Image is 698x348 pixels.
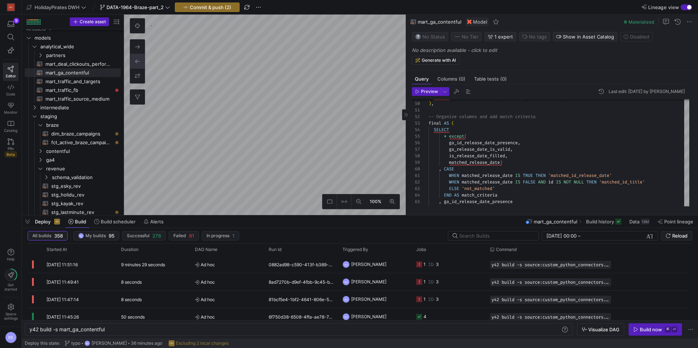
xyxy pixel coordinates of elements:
span: 'matched_id_release_date' [548,173,612,178]
a: stg_holidu_rev​​​​​​​​​​ [25,190,121,199]
span: Show in Asset Catalog [563,34,614,40]
div: BS [78,233,84,239]
span: mart_traffic_fb​​​​​​​​​​ [45,86,112,94]
div: 58 [412,153,420,159]
div: Press SPACE to select this row. [28,291,689,308]
div: 59 [412,159,420,166]
span: intermediate [40,104,120,112]
span: 1 [232,233,234,239]
div: HG [7,4,15,11]
span: is_release_date_filled [449,153,505,159]
a: Code [3,81,19,99]
span: stg_lastminute_rev​​​​​​​​​​ [51,208,112,217]
span: Columns [437,77,465,81]
span: [PERSON_NAME] [351,291,386,308]
span: [PERSON_NAME] [351,308,386,325]
button: Generate with AI [412,56,459,65]
a: HG [3,1,19,13]
button: 9 [3,17,19,31]
span: matched_release_date [462,173,513,178]
span: 'not_matched' [462,186,495,191]
div: BS [342,313,350,320]
button: DATA-1964-Braze-part_2 [98,3,172,12]
span: CASE [444,166,454,172]
span: THEN [535,173,546,178]
a: Catalog [3,117,19,135]
div: Press SPACE to select this row. [25,147,121,155]
span: , [439,199,441,205]
div: 1 [424,291,426,308]
span: Catalog [4,128,17,133]
div: Press SPACE to select this row. [25,138,121,147]
span: ga_release_date_is_valid [449,146,510,152]
span: -- Organize columns and add match criteria [429,114,535,120]
span: y42 build -s source:custom_python_connectors.braze_campaigns_status+ [492,315,610,320]
span: Help [6,257,15,261]
span: mart_traffic_and_targets​​​​​​​​​​ [45,77,112,86]
span: final [429,120,441,126]
span: ( [452,120,454,126]
div: 66 [412,205,420,211]
span: AS [444,120,449,126]
span: ELSE [449,186,459,191]
div: Build now [640,327,662,332]
span: Build [75,219,86,224]
span: FALSE [523,179,535,185]
button: Data18M [626,215,653,228]
span: Beta [5,151,17,157]
span: Generate with AI [422,58,456,63]
button: Show in Asset Catalog [553,32,617,41]
button: Reload [661,231,692,240]
button: Create asset [70,17,109,26]
span: , [439,166,441,172]
div: 51 [412,107,420,113]
div: 50 [412,100,420,107]
div: Press SPACE to select this row. [25,199,121,208]
span: [DATE] 11:47:14 [47,297,79,302]
span: NULL [574,179,584,185]
button: No tags [519,32,550,41]
div: Press SPACE to select this row. [28,308,689,325]
span: fct_active_braze_campaigns_analytics​​​​​​​​​​ [51,138,112,147]
span: Deploy this state: [25,341,60,346]
span: Alerts [150,219,164,224]
span: DAG Name [195,247,217,252]
span: mart_deal_clickouts_performance​​​​​​​​​​ [45,60,112,68]
span: Deploy [35,219,51,224]
div: 56 [412,139,420,146]
span: 95 [109,233,115,239]
span: matched_release_date [462,179,513,185]
span: partners [46,51,120,60]
div: BS [342,278,350,286]
span: THEN [586,179,597,185]
span: IS [515,173,520,178]
div: Press SPACE to select this row. [25,190,121,199]
span: Started At [47,247,67,252]
span: typo [71,341,80,346]
div: 8ad7270b-d9ef-4fbb-9c45-bc91dd6e7ca9 [264,273,338,290]
button: No statusNo Status [412,32,448,41]
div: Press SPACE to select this row. [25,33,121,42]
span: [PERSON_NAME] [351,273,386,290]
p: No description available - click to edit [412,47,695,53]
button: No tierNo Tier [451,32,482,41]
span: Ad hoc [195,291,260,308]
button: BS [3,330,19,345]
span: Run Id [269,247,281,252]
div: 3 [436,291,439,308]
div: Press SPACE to select this row. [25,68,121,77]
a: mart_traffic_source_medium​​​​​​​​​​ [25,94,121,103]
div: 0882ad98-c590-413f-b389-d375aed81cf6 [264,256,338,273]
input: Search Builds [459,233,533,239]
span: PRs [8,146,14,151]
span: [DATE] 11:45:26 [47,314,79,320]
span: [PERSON_NAME] [351,256,386,273]
div: BS [84,340,90,346]
span: HolidayPirates DWH [35,4,80,10]
kbd: ⌘ [665,327,671,332]
a: stg_lastminute_rev​​​​​​​​​​ [25,208,121,217]
button: HolidayPirates DWH [25,3,88,12]
span: No Tier [454,34,478,40]
div: Press SPACE to select this row. [25,51,121,60]
a: stg_esky_rev​​​​​​​​​​ [25,182,121,190]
